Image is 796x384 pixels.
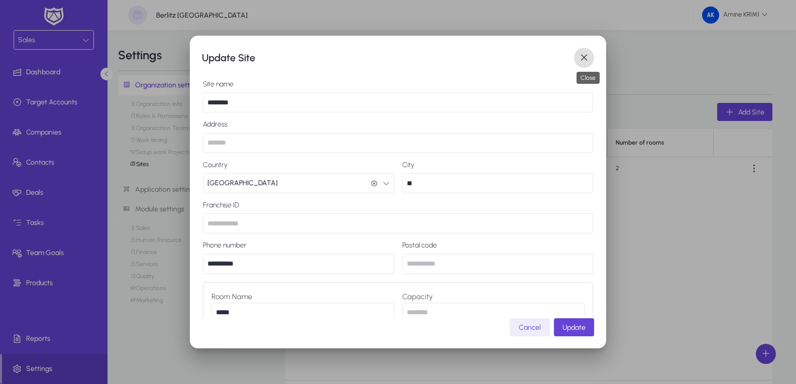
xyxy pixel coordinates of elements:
[510,318,550,336] button: Cancel
[554,318,594,336] button: Update
[402,292,433,301] label: Capacity
[203,161,394,169] label: Country
[203,241,394,249] label: Phone number
[402,241,594,249] label: Postal code
[519,323,541,332] span: Cancel
[203,120,593,129] label: Address
[402,161,594,169] label: City
[211,292,252,301] label: Room Name
[577,72,600,84] div: Close
[203,80,593,88] label: Site name
[203,201,593,209] label: Franchise ID
[207,173,278,193] span: [GEOGRAPHIC_DATA]
[562,323,586,332] span: Update
[202,50,574,66] h1: Update Site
